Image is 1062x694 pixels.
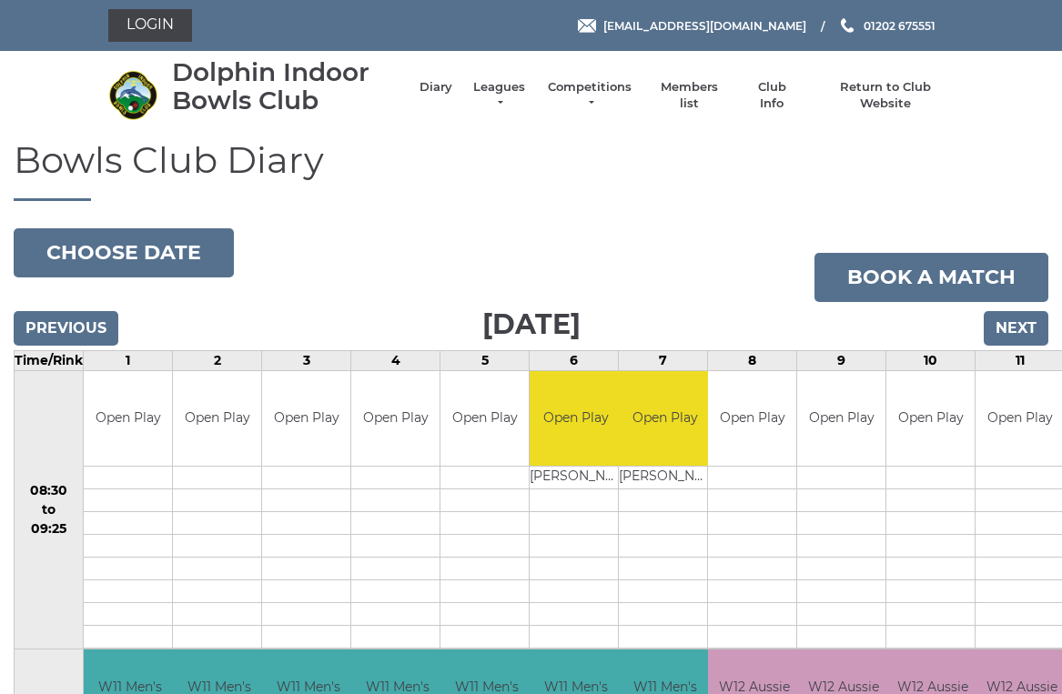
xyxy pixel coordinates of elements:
td: 9 [797,350,886,370]
td: Open Play [262,371,350,467]
a: Return to Club Website [816,79,954,112]
a: Competitions [546,79,633,112]
input: Previous [14,311,118,346]
span: [EMAIL_ADDRESS][DOMAIN_NAME] [603,18,806,32]
td: 3 [262,350,351,370]
a: Login [108,9,192,42]
td: 5 [440,350,530,370]
td: 8 [708,350,797,370]
td: Open Play [619,371,711,467]
a: Book a match [814,253,1048,302]
a: Leagues [470,79,528,112]
td: 08:30 to 09:25 [15,370,84,649]
td: 2 [173,350,262,370]
img: Email [578,19,596,33]
td: 10 [886,350,976,370]
img: Dolphin Indoor Bowls Club [108,70,158,120]
td: Open Play [351,371,440,467]
a: Phone us 01202 675551 [838,17,936,35]
input: Next [984,311,1048,346]
a: Members list [652,79,727,112]
h1: Bowls Club Diary [14,140,1048,201]
div: Dolphin Indoor Bowls Club [172,58,401,115]
button: Choose date [14,228,234,277]
td: 6 [530,350,619,370]
td: Time/Rink [15,350,84,370]
a: Diary [420,79,452,96]
a: Email [EMAIL_ADDRESS][DOMAIN_NAME] [578,17,806,35]
td: Open Play [530,371,622,467]
td: [PERSON_NAME] [619,467,711,489]
td: Open Play [440,371,529,467]
a: Club Info [745,79,798,112]
td: 1 [84,350,173,370]
td: 4 [351,350,440,370]
td: Open Play [708,371,796,467]
img: Phone us [841,18,854,33]
td: Open Play [173,371,261,467]
td: Open Play [84,371,172,467]
td: [PERSON_NAME] [530,467,622,489]
span: 01202 675551 [864,18,936,32]
td: 7 [619,350,708,370]
td: Open Play [797,371,885,467]
td: Open Play [886,371,975,467]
